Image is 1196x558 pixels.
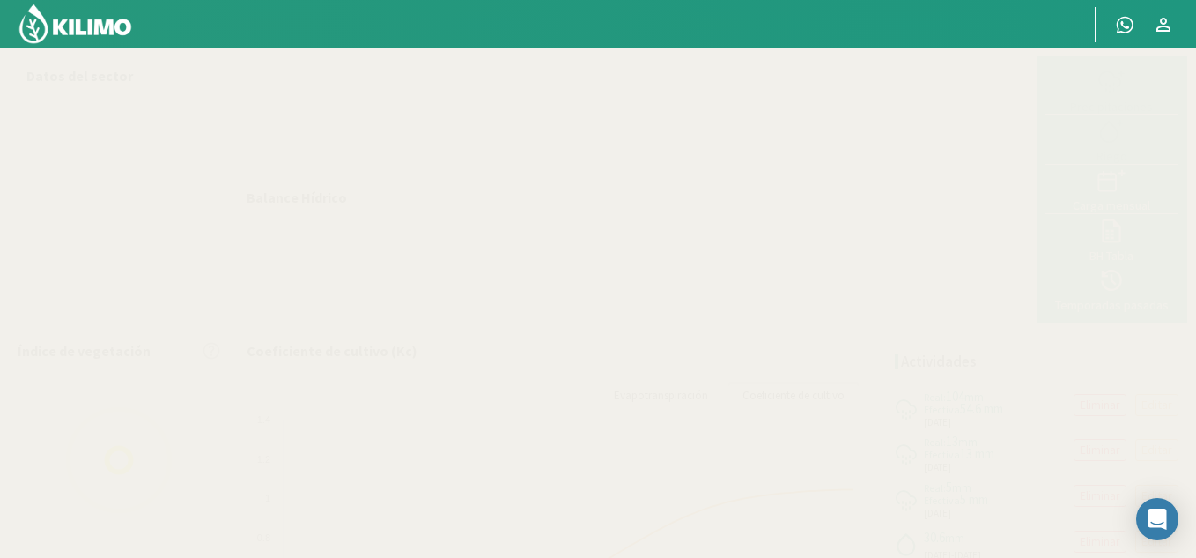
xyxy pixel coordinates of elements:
[1051,150,1173,162] div: Riego
[727,381,860,411] a: Coeficiente de cultivo
[924,506,951,521] span: [DATE]
[1141,395,1172,415] p: Editar
[1045,214,1178,264] button: BH Tabla
[964,389,984,405] span: mm
[247,340,417,361] p: Coeficiente de cultivo (Kc)
[952,480,971,495] span: mm
[31,372,207,548] img: Loading...
[1051,199,1173,212] div: Carga mensual
[1051,100,1173,113] div: Precipitaciones
[1051,299,1173,311] div: Temporadas pasadas
[1045,165,1178,214] button: Carga mensual
[247,187,347,208] p: Balance Hídrico
[958,434,978,450] span: mm
[1045,65,1178,115] button: Precipitaciones
[901,353,977,370] h4: Actividades
[924,415,951,430] span: [DATE]
[960,491,988,508] span: 5 mm
[1051,249,1173,262] div: BH Tabla
[1074,439,1126,461] button: Eliminar
[1135,531,1178,553] button: Editar
[18,3,133,45] img: Kilimo
[257,454,270,465] text: 1.2
[1080,395,1120,415] p: Eliminar
[1074,531,1126,553] button: Eliminar
[257,414,270,425] text: 1.4
[924,403,960,416] span: Efectiva
[26,65,211,86] p: Datos del sector
[924,481,946,495] span: Real:
[960,400,1003,417] span: 54.6 mm
[265,493,270,503] text: 1
[257,532,270,543] text: 0.8
[1080,440,1120,460] p: Eliminar
[1045,115,1178,164] button: Riego
[924,494,960,507] span: Efectiva
[1080,532,1120,552] p: Eliminar
[18,340,151,361] p: Índice de vegetación
[924,448,960,461] span: Efectiva
[946,479,952,495] span: 5
[1141,532,1172,552] p: Editar
[924,460,951,475] span: [DATE]
[924,529,945,546] span: 30.6
[1141,486,1172,506] p: Editar
[960,445,994,462] span: 13 mm
[1074,394,1126,416] button: Eliminar
[946,388,964,405] span: 104
[945,530,964,546] span: mm
[599,381,723,411] a: Evapotranspiración
[924,391,946,404] span: Real:
[1080,486,1120,506] p: Eliminar
[1074,485,1126,507] button: Eliminar
[1141,440,1172,460] p: Editar
[1135,485,1178,507] button: Editar
[1045,264,1178,314] button: Temporadas pasadas
[1136,498,1178,540] div: Open Intercom Messenger
[1135,439,1178,461] button: Editar
[924,435,946,449] span: Real:
[1135,394,1178,416] button: Editar
[946,433,958,450] span: 13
